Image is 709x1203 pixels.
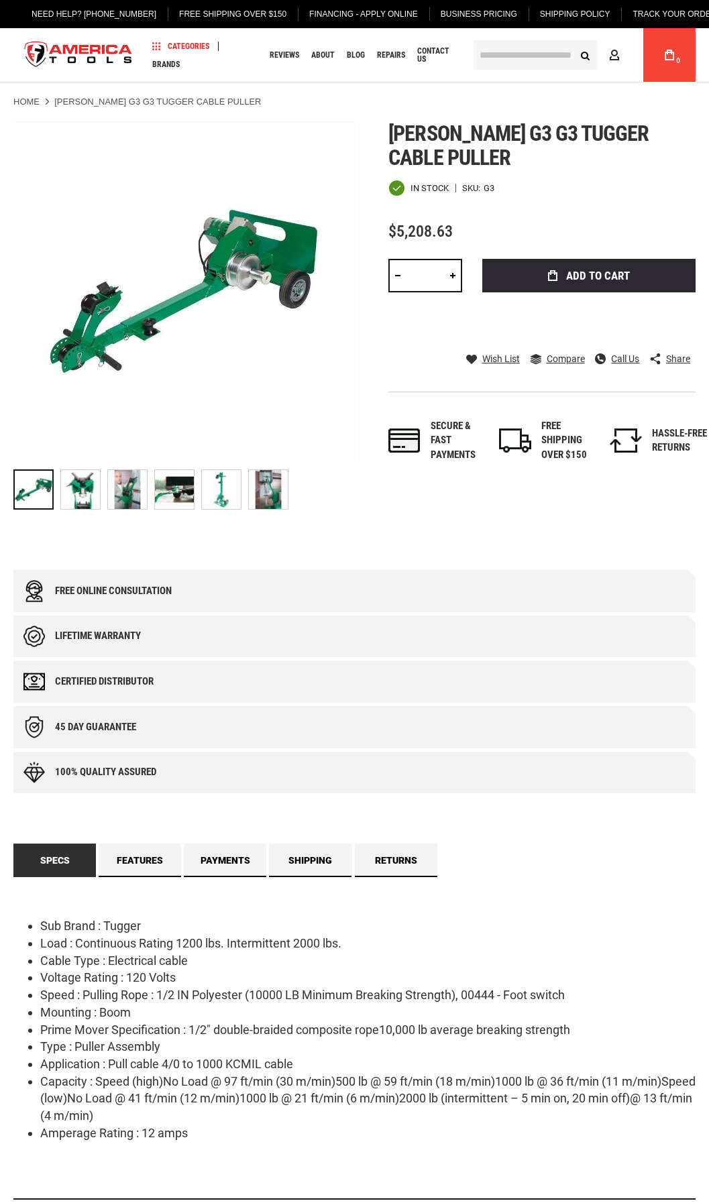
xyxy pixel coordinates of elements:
[55,630,141,642] div: Lifetime warranty
[355,844,437,877] a: Returns
[270,51,299,59] span: Reviews
[484,184,494,192] div: G3
[388,428,421,453] img: payments
[13,30,144,80] img: America Tools
[499,428,531,453] img: shipping
[264,46,305,64] a: Reviews
[40,969,696,986] li: Voltage Rating : 120 Volts
[248,463,288,516] div: GREENLEE G3 G3 TUGGER CABLE PULLER
[462,184,484,192] strong: SKU
[40,1021,696,1039] li: Prime Mover Specification : 1/2" double-braided composite rope10,000 lb average breaking strength
[411,184,449,192] span: In stock
[13,30,144,80] a: store logo
[13,844,96,877] a: Specs
[184,844,266,877] a: Payments
[652,426,707,455] div: HASSLE-FREE RETURNS
[249,470,288,509] img: GREENLEE G3 G3 TUGGER CABLE PULLER
[13,463,60,516] div: GREENLEE G3 G3 TUGGER CABLE PULLER
[154,463,201,516] div: GREENLEE G3 G3 TUGGER CABLE PULLER
[55,676,154,687] div: Certified Distributor
[347,51,365,59] span: Blog
[13,121,355,463] img: GREENLEE G3 G3 TUGGER CABLE PULLER
[547,354,585,363] span: Compare
[541,419,596,462] div: FREE SHIPPING OVER $150
[13,96,40,108] a: Home
[666,354,690,363] span: Share
[388,222,453,241] span: $5,208.63
[40,1004,696,1021] li: Mounting : Boom
[371,46,411,64] a: Repairs
[482,259,696,292] button: Add to Cart
[155,470,194,509] img: GREENLEE G3 G3 TUGGER CABLE PULLER
[146,37,215,55] a: Categories
[411,46,463,64] a: Contact Us
[61,470,100,509] img: GREENLEE G3 G3 TUGGER CABLE PULLER
[377,51,405,59] span: Repairs
[40,1055,696,1073] li: Application : Pull cable 4/0 to 1000 KCMIL cable
[152,60,180,68] span: Brands
[99,844,181,877] a: Features
[676,57,680,64] span: 0
[610,428,642,453] img: returns
[480,296,698,335] iframe: Secure express checkout frame
[60,463,107,516] div: GREENLEE G3 G3 TUGGER CABLE PULLER
[107,463,154,516] div: GREENLEE G3 G3 TUGGER CABLE PULLER
[40,1125,696,1142] li: Amperage Rating : 12 amps
[388,121,649,170] span: [PERSON_NAME] g3 g3 tugger cable puller
[311,51,335,59] span: About
[595,353,639,365] a: Call Us
[305,46,341,64] a: About
[341,46,371,64] a: Blog
[531,353,585,365] a: Compare
[431,419,486,462] div: Secure & fast payments
[202,470,241,509] img: GREENLEE G3 G3 TUGGER CABLE PULLER
[40,917,696,935] li: Sub Brand : Tugger
[388,180,449,196] div: Availability
[201,463,248,516] div: GREENLEE G3 G3 TUGGER CABLE PULLER
[572,42,598,68] button: Search
[40,952,696,970] li: Cable Type : Electrical cable
[269,844,351,877] a: Shipping
[611,354,639,363] span: Call Us
[55,766,156,778] div: 100% quality assured
[40,1038,696,1055] li: Type : Puller Assembly
[540,9,610,19] span: Shipping Policy
[146,55,186,73] a: Brands
[55,585,172,597] div: Free online consultation
[657,28,682,82] a: 0
[482,354,520,363] span: Wish List
[40,1073,696,1125] li: Capacity : Speed (high)No Load @ 97 ft/min (30 m/min)500 lb @ 59 ft/min (18 m/min)1000 lb @ 36 ft...
[40,935,696,952] li: Load : Continuous Rating 1200 lbs. Intermittent 2000 lbs.
[417,47,457,63] span: Contact Us
[466,353,520,365] a: Wish List
[566,270,630,282] span: Add to Cart
[40,986,696,1004] li: Speed : Pulling Rope : 1/2 IN Polyester (10000 LB Minimum Breaking Strength), 00444 - Foot switch
[54,97,261,107] strong: [PERSON_NAME] G3 G3 TUGGER CABLE PULLER
[108,470,147,509] img: GREENLEE G3 G3 TUGGER CABLE PULLER
[152,42,209,51] span: Categories
[55,722,136,733] div: 45 day Guarantee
